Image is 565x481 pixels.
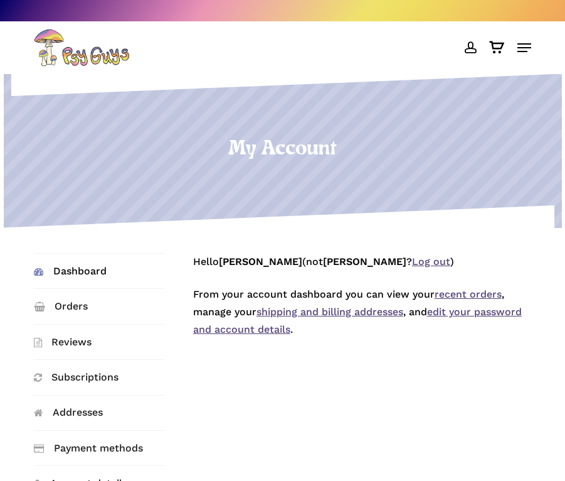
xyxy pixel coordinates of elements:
[256,306,403,318] a: shipping and billing addresses
[34,29,129,67] img: PsyGuys
[34,254,164,288] a: Dashboard
[34,396,164,430] a: Addresses
[34,289,164,323] a: Orders
[323,256,406,268] strong: [PERSON_NAME]
[34,431,164,465] a: Payment methods
[483,29,511,67] a: Cart
[219,256,302,268] strong: [PERSON_NAME]
[34,360,164,394] a: Subscriptions
[435,288,502,300] a: recent orders
[193,253,531,286] p: Hello (not ? )
[34,325,164,359] a: Reviews
[412,256,450,268] a: Log out
[517,41,531,54] a: Navigation Menu
[193,286,531,354] p: From your account dashboard you can view your , manage your , and .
